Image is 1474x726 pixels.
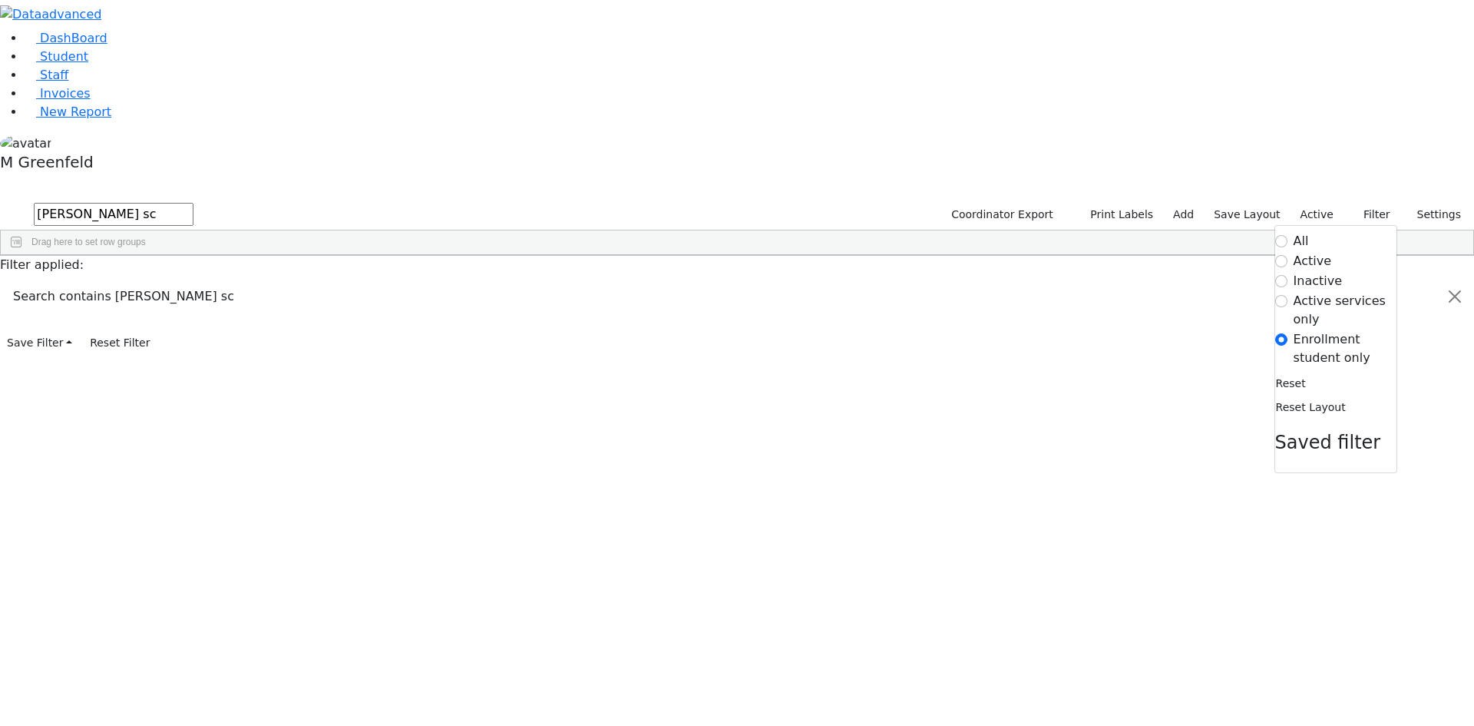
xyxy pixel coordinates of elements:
[40,86,91,101] span: Invoices
[1207,203,1287,227] button: Save Layout
[25,68,68,82] a: Staff
[1294,292,1396,329] label: Active services only
[941,203,1060,227] button: Coordinator Export
[83,331,157,355] button: Reset Filter
[1275,275,1287,287] input: Inactive
[1166,203,1201,227] a: Add
[34,203,193,226] input: Search
[1275,235,1287,247] input: All
[1436,275,1473,318] button: Close
[1397,203,1468,227] button: Settings
[1294,330,1396,367] label: Enrollment student only
[40,49,88,64] span: Student
[1275,255,1287,267] input: Active
[1275,432,1381,453] span: Saved filter
[40,31,107,45] span: DashBoard
[40,104,111,119] span: New Report
[1274,225,1397,473] div: Settings
[1275,372,1307,396] button: Reset
[1072,203,1160,227] button: Print Labels
[1343,203,1397,227] button: Filter
[1275,333,1287,346] input: Enrollment student only
[1294,252,1332,270] label: Active
[40,68,68,82] span: Staff
[25,31,107,45] a: DashBoard
[25,86,91,101] a: Invoices
[1294,232,1309,250] label: All
[1294,272,1343,290] label: Inactive
[1294,203,1340,227] label: Active
[1275,295,1287,307] input: Active services only
[25,49,88,64] a: Student
[1275,396,1347,419] button: Reset Layout
[31,237,146,247] span: Drag here to set row groups
[25,104,111,119] a: New Report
